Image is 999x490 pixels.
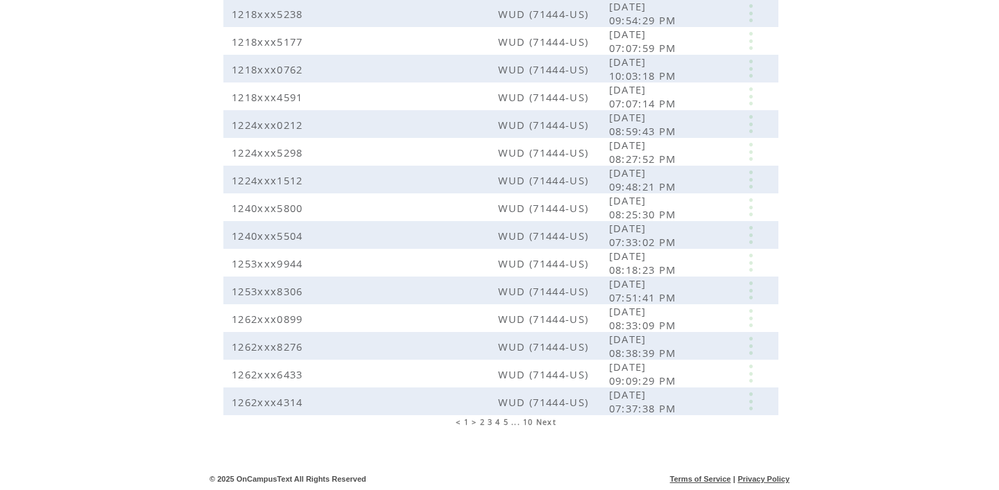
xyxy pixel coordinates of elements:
[498,367,592,381] span: WUD (71444-US)
[232,146,307,159] span: 1224xxx5298
[232,229,307,243] span: 1240xxx5504
[232,62,307,76] span: 1218xxx0762
[498,229,592,243] span: WUD (71444-US)
[498,201,592,215] span: WUD (71444-US)
[498,118,592,132] span: WUD (71444-US)
[609,387,680,415] span: [DATE] 07:37:38 PM
[609,138,680,166] span: [DATE] 08:27:52 PM
[609,55,680,82] span: [DATE] 10:03:18 PM
[498,256,592,270] span: WUD (71444-US)
[498,146,592,159] span: WUD (71444-US)
[609,82,680,110] span: [DATE] 07:07:14 PM
[609,304,680,332] span: [DATE] 08:33:09 PM
[609,249,680,277] span: [DATE] 08:18:23 PM
[609,193,680,221] span: [DATE] 08:25:30 PM
[456,417,477,427] span: < 1 >
[536,417,556,427] a: Next
[609,27,680,55] span: [DATE] 07:07:59 PM
[232,7,307,21] span: 1218xxx5238
[498,62,592,76] span: WUD (71444-US)
[498,340,592,353] span: WUD (71444-US)
[232,367,307,381] span: 1262xxx6433
[609,221,680,249] span: [DATE] 07:33:02 PM
[498,395,592,409] span: WUD (71444-US)
[737,475,789,483] a: Privacy Policy
[232,284,307,298] span: 1253xxx8306
[495,417,500,427] a: 4
[232,90,307,104] span: 1218xxx4591
[210,475,366,483] span: © 2025 OnCampusText All Rights Reserved
[609,110,680,138] span: [DATE] 08:59:43 PM
[232,340,307,353] span: 1262xxx8276
[609,166,680,193] span: [DATE] 09:48:21 PM
[232,256,307,270] span: 1253xxx9944
[498,312,592,326] span: WUD (71444-US)
[498,35,592,49] span: WUD (71444-US)
[504,417,509,427] a: 5
[232,173,307,187] span: 1224xxx1512
[498,284,592,298] span: WUD (71444-US)
[609,360,680,387] span: [DATE] 09:09:29 PM
[670,475,731,483] a: Terms of Service
[609,277,680,304] span: [DATE] 07:51:41 PM
[511,417,520,427] span: ...
[523,417,533,427] a: 10
[609,332,680,360] span: [DATE] 08:38:39 PM
[733,475,735,483] span: |
[232,312,307,326] span: 1262xxx0899
[488,417,493,427] a: 3
[480,417,485,427] a: 2
[498,7,592,21] span: WUD (71444-US)
[498,173,592,187] span: WUD (71444-US)
[232,201,307,215] span: 1240xxx5800
[232,118,307,132] span: 1224xxx0212
[498,90,592,104] span: WUD (71444-US)
[232,35,307,49] span: 1218xxx5177
[232,395,307,409] span: 1262xxx4314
